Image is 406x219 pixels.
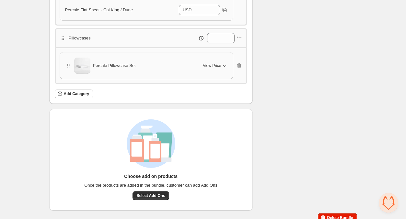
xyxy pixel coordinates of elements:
span: Select Add Ons [136,193,165,198]
span: Percale Pillowcase Set [93,62,136,69]
p: Pillowcases [69,35,91,41]
span: View Price [203,63,221,68]
div: USD [183,7,191,13]
a: Open chat [379,193,398,213]
button: Select Add Ons [133,191,169,200]
span: Once the products are added in the bundle, customer can add Add Ons [84,182,217,189]
img: Percale Pillowcase Set [74,58,90,74]
span: Add Category [64,91,89,96]
h3: Choose add on products [124,173,178,180]
button: Add Category [55,89,93,98]
button: View Price [199,60,231,71]
span: Percale Flat Sheet - Cal King / Dune [65,7,133,12]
